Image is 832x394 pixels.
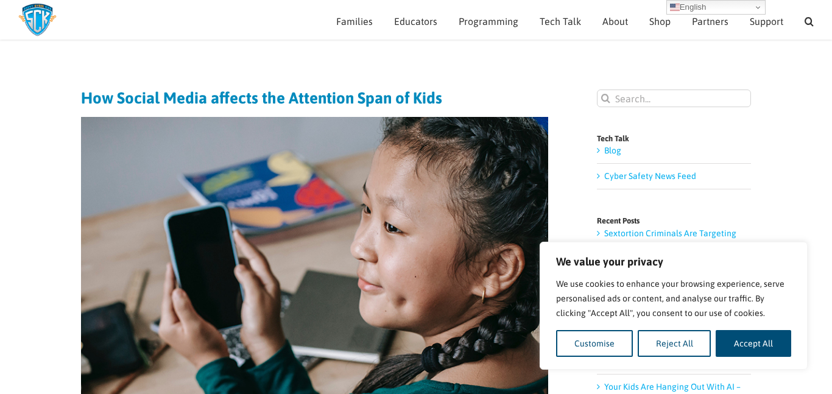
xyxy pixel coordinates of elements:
[556,330,633,357] button: Customise
[602,16,628,26] span: About
[649,16,671,26] span: Shop
[750,16,783,26] span: Support
[716,330,791,357] button: Accept All
[604,171,696,181] a: Cyber Safety News Feed
[597,217,751,225] h4: Recent Posts
[638,330,711,357] button: Reject All
[597,135,751,142] h4: Tech Talk
[604,228,736,251] a: Sextortion Criminals Are Targeting Teenage Boys
[18,3,57,37] img: Savvy Cyber Kids Logo
[540,16,581,26] span: Tech Talk
[692,16,728,26] span: Partners
[459,16,518,26] span: Programming
[604,146,621,155] a: Blog
[670,2,680,12] img: en
[597,90,615,107] input: Search
[336,16,373,26] span: Families
[556,276,791,320] p: We use cookies to enhance your browsing experience, serve personalised ads or content, and analys...
[394,16,437,26] span: Educators
[556,255,791,269] p: We value your privacy
[597,90,751,107] input: Search...
[81,90,548,107] h1: How Social Media affects the Attention Span of Kids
